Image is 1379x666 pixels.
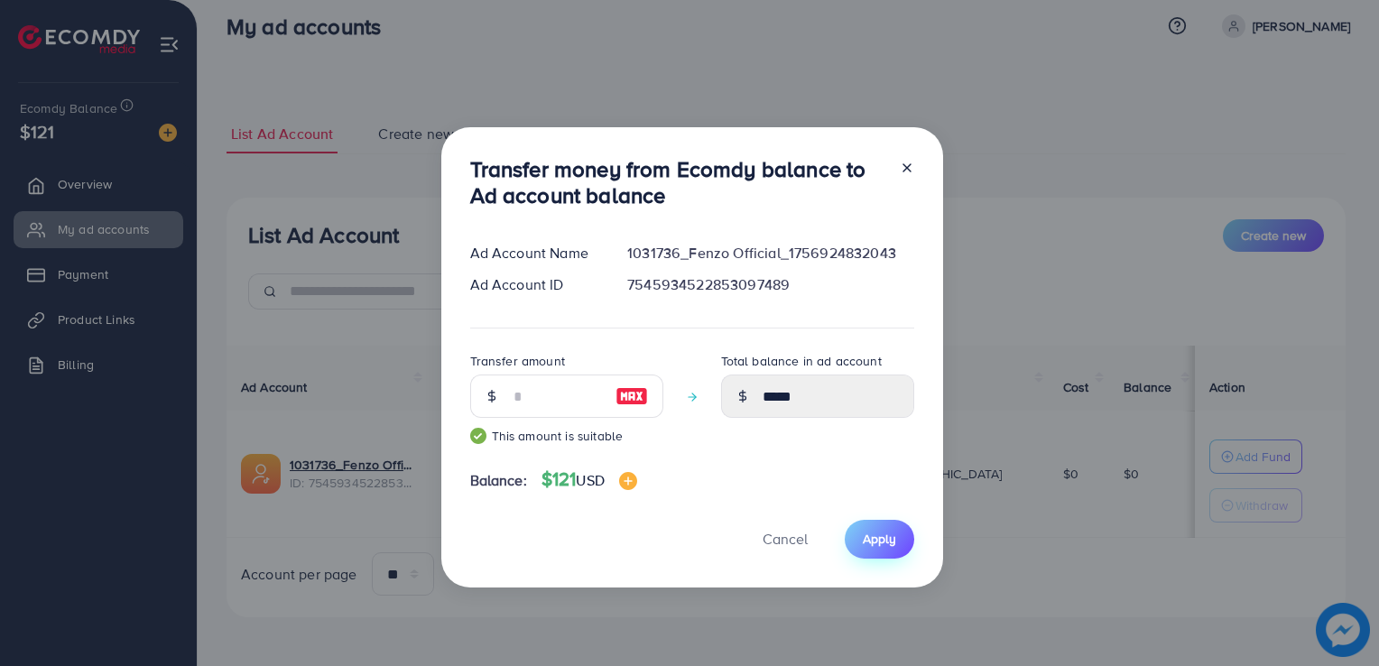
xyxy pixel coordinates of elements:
div: 1031736_Fenzo Official_1756924832043 [613,243,928,264]
span: USD [576,470,604,490]
div: 7545934522853097489 [613,274,928,295]
div: Ad Account Name [456,243,614,264]
small: This amount is suitable [470,427,663,445]
span: Balance: [470,470,527,491]
h4: $121 [541,468,637,491]
label: Transfer amount [470,352,565,370]
div: Ad Account ID [456,274,614,295]
span: Apply [863,530,896,548]
button: Cancel [740,520,830,559]
span: Cancel [763,529,808,549]
img: guide [470,428,486,444]
img: image [615,385,648,407]
img: image [619,472,637,490]
h3: Transfer money from Ecomdy balance to Ad account balance [470,156,885,208]
button: Apply [845,520,914,559]
label: Total balance in ad account [721,352,882,370]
